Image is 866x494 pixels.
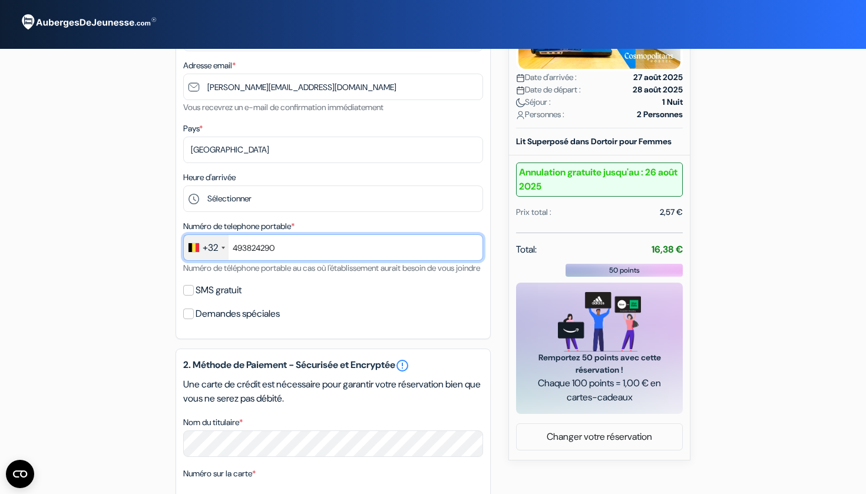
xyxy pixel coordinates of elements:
span: Date d'arrivée : [516,71,577,84]
img: AubergesDeJeunesse.com [14,6,161,38]
span: 50 points [609,265,640,276]
span: Date de départ : [516,84,581,96]
label: Numéro sur la carte [183,468,256,480]
label: Nom du titulaire [183,416,243,429]
img: gift_card_hero_new.png [558,292,641,352]
p: Une carte de crédit est nécessaire pour garantir votre réservation bien que vous ne serez pas déb... [183,377,483,406]
small: Vous recevrez un e-mail de confirmation immédiatement [183,102,384,112]
img: calendar.svg [516,86,525,95]
input: 470 12 34 56 [183,234,483,261]
a: error_outline [395,359,409,373]
input: Entrer adresse e-mail [183,74,483,100]
img: user_icon.svg [516,111,525,120]
span: Chaque 100 points = 1,00 € en cartes-cadeaux [530,376,669,405]
label: SMS gratuit [196,282,242,299]
strong: 16,38 € [652,243,683,256]
span: Remportez 50 points avec cette réservation ! [530,352,669,376]
label: Demandes spéciales [196,306,280,322]
strong: 28 août 2025 [633,84,683,96]
div: +32 [203,241,218,255]
img: moon.svg [516,98,525,107]
label: Heure d'arrivée [183,171,236,184]
button: CMP-Widget öffnen [6,460,34,488]
b: Annulation gratuite jusqu'au : 26 août 2025 [516,163,683,197]
label: Adresse email [183,59,236,72]
span: Personnes : [516,108,564,121]
b: Lit Superposé dans Dortoir pour Femmes [516,136,672,147]
small: Numéro de téléphone portable au cas où l'établissement aurait besoin de vous joindre [183,263,480,273]
div: Prix total : [516,206,551,218]
strong: 27 août 2025 [633,71,683,84]
img: calendar.svg [516,74,525,82]
div: 2,57 € [660,206,683,218]
div: Belgium (België): +32 [184,235,229,260]
label: Pays [183,122,203,135]
strong: 2 Personnes [637,108,683,121]
strong: 1 Nuit [662,96,683,108]
label: Numéro de telephone portable [183,220,295,233]
span: Total: [516,243,537,257]
a: Changer votre réservation [517,426,682,448]
span: Séjour : [516,96,551,108]
h5: 2. Méthode de Paiement - Sécurisée et Encryptée [183,359,483,373]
